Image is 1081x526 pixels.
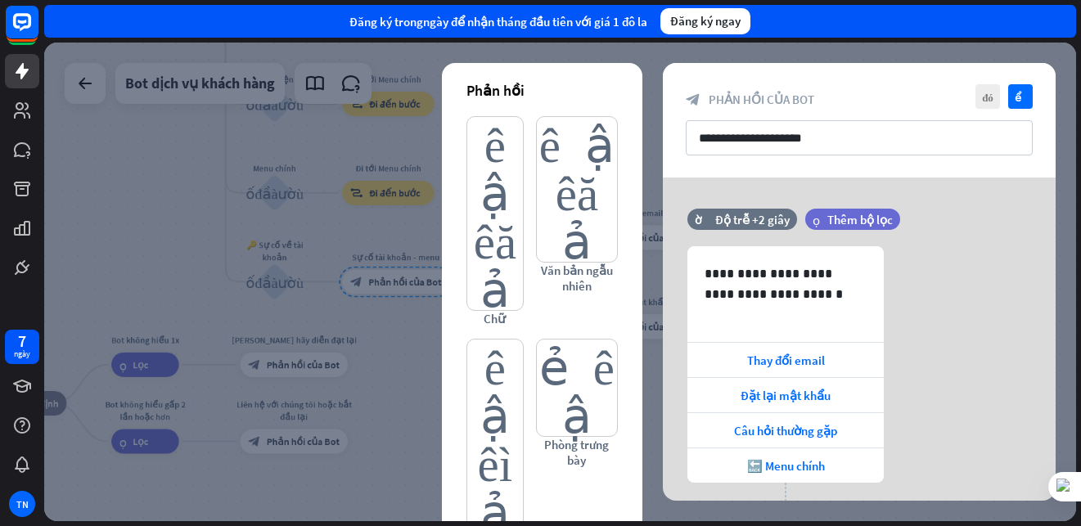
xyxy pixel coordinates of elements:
font: Phản hồi của Bot [709,92,814,107]
font: thời gian [695,214,708,225]
font: Độ trễ +2 giây [715,212,790,227]
font: Thay đổi email [747,353,825,368]
button: Mở tiện ích trò chuyện LiveChat [13,7,62,56]
font: Đăng ký ngay [670,13,741,29]
font: ngày để nhận tháng đầu tiên với giá 1 đô la [423,14,647,29]
font: Câu hỏi thường gặp [734,423,837,438]
font: kiểm tra [1015,92,1027,102]
font: Đặt lại mật khẩu [741,388,831,403]
font: ngày [14,348,30,359]
font: 🔙 Menu chính [747,458,825,474]
font: Thêm bộ lọc [827,212,893,227]
font: lọc [813,214,820,226]
font: đóng [982,92,993,102]
font: TN [16,498,29,510]
font: Đăng ký trong [349,14,423,29]
a: 7 ngày [5,330,39,364]
font: 7 [18,330,26,351]
font: block_bot_response [686,92,700,107]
